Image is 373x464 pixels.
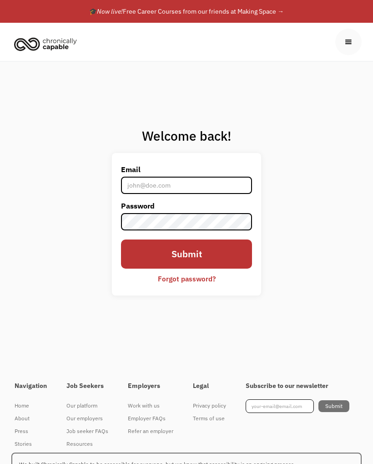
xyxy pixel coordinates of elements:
h4: Legal [193,382,226,390]
div: Our employers [66,413,108,424]
div: 🎓 Free Career Courses from our friends at Making Space → [89,6,284,17]
form: Email Form 2 [121,162,252,287]
a: Press [15,425,47,438]
a: Refer an employer [128,425,173,438]
h4: Subscribe to our newsletter [246,382,349,390]
div: Stories [15,439,47,449]
a: Resources [66,438,108,450]
div: Employer FAQs [128,413,173,424]
a: Our employers [66,412,108,425]
a: Home [15,399,47,412]
h4: Job Seekers [66,382,108,390]
input: john@doe.com [121,177,252,194]
h4: Employers [128,382,173,390]
em: Now live! [97,7,123,15]
div: Terms of use [193,413,226,424]
a: Privacy policy [193,399,226,412]
div: Work with us [128,400,173,411]
form: Footer Newsletter [246,399,349,413]
div: About [15,413,47,424]
input: Submit [318,400,349,412]
div: Press [15,426,47,437]
input: Submit [121,240,252,269]
a: Employer FAQs [128,412,173,425]
div: Our platform [66,400,108,411]
a: home [11,34,84,54]
img: Chronically Capable logo [11,34,80,54]
div: Job seeker FAQs [66,426,108,437]
a: Stories [15,438,47,450]
a: Work with us [128,399,173,412]
div: Home [15,400,47,411]
input: your-email@email.com [246,399,314,413]
div: menu [335,29,362,55]
div: Privacy policy [193,400,226,411]
a: Forgot password? [151,271,222,286]
a: About [15,412,47,425]
label: Password [121,199,252,213]
a: Our platform [66,399,108,412]
div: Resources [66,439,108,449]
a: Terms of use [193,412,226,425]
label: Email [121,162,252,177]
div: Forgot password? [158,273,216,284]
h1: Welcome back! [112,128,261,144]
div: Refer an employer [128,426,173,437]
a: Job seeker FAQs [66,425,108,438]
h4: Navigation [15,382,47,390]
